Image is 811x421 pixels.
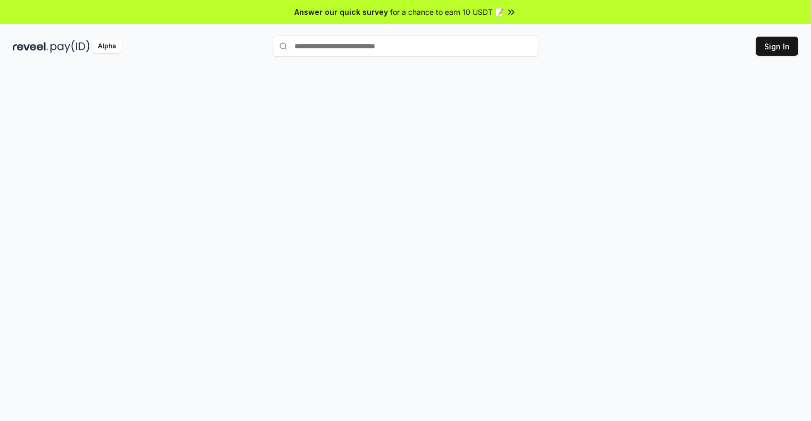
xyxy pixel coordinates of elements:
[50,40,90,53] img: pay_id
[13,40,48,53] img: reveel_dark
[756,37,798,56] button: Sign In
[92,40,122,53] div: Alpha
[390,6,504,18] span: for a chance to earn 10 USDT 📝
[294,6,388,18] span: Answer our quick survey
